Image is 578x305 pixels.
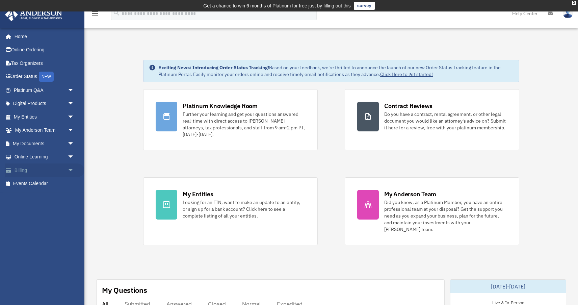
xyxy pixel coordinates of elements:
a: Billingarrow_drop_down [5,163,84,177]
a: Order StatusNEW [5,70,84,84]
a: Online Learningarrow_drop_down [5,150,84,164]
div: Looking for an EIN, want to make an update to an entity, or sign up for a bank account? Click her... [183,199,305,219]
img: Anderson Advisors Platinum Portal [3,8,64,21]
i: search [113,9,120,17]
a: My Anderson Team Did you know, as a Platinum Member, you have an entire professional team at your... [345,177,519,245]
a: Platinum Q&Aarrow_drop_down [5,83,84,97]
a: Online Ordering [5,43,84,57]
div: My Anderson Team [384,190,436,198]
i: menu [91,9,99,18]
a: Digital Productsarrow_drop_down [5,97,84,110]
div: Did you know, as a Platinum Member, you have an entire professional team at your disposal? Get th... [384,199,507,233]
div: Further your learning and get your questions answered real-time with direct access to [PERSON_NAM... [183,111,305,138]
span: arrow_drop_down [68,83,81,97]
span: arrow_drop_down [68,110,81,124]
div: Do you have a contract, rental agreement, or other legal document you would like an attorney's ad... [384,111,507,131]
a: My Entities Looking for an EIN, want to make an update to an entity, or sign up for a bank accoun... [143,177,318,245]
a: Platinum Knowledge Room Further your learning and get your questions answered real-time with dire... [143,89,318,150]
div: Platinum Knowledge Room [183,102,258,110]
a: Contract Reviews Do you have a contract, rental agreement, or other legal document you would like... [345,89,519,150]
a: My Entitiesarrow_drop_down [5,110,84,124]
div: NEW [39,72,54,82]
a: survey [354,2,375,10]
div: Based on your feedback, we're thrilled to announce the launch of our new Order Status Tracking fe... [158,64,514,78]
span: arrow_drop_down [68,150,81,164]
a: Home [5,30,81,43]
div: Get a chance to win 6 months of Platinum for free just by filling out this [203,2,351,10]
span: arrow_drop_down [68,97,81,111]
strong: Exciting News: Introducing Order Status Tracking! [158,65,269,71]
a: My Documentsarrow_drop_down [5,137,84,150]
div: My Questions [102,285,147,295]
div: Contract Reviews [384,102,432,110]
a: Click Here to get started! [380,71,433,77]
span: arrow_drop_down [68,137,81,151]
a: Events Calendar [5,177,84,190]
span: arrow_drop_down [68,124,81,137]
a: menu [91,12,99,18]
div: [DATE]-[DATE] [450,280,566,293]
div: close [572,1,576,5]
img: User Pic [563,8,573,18]
div: My Entities [183,190,213,198]
a: Tax Organizers [5,56,84,70]
span: arrow_drop_down [68,163,81,177]
a: My Anderson Teamarrow_drop_down [5,124,84,137]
